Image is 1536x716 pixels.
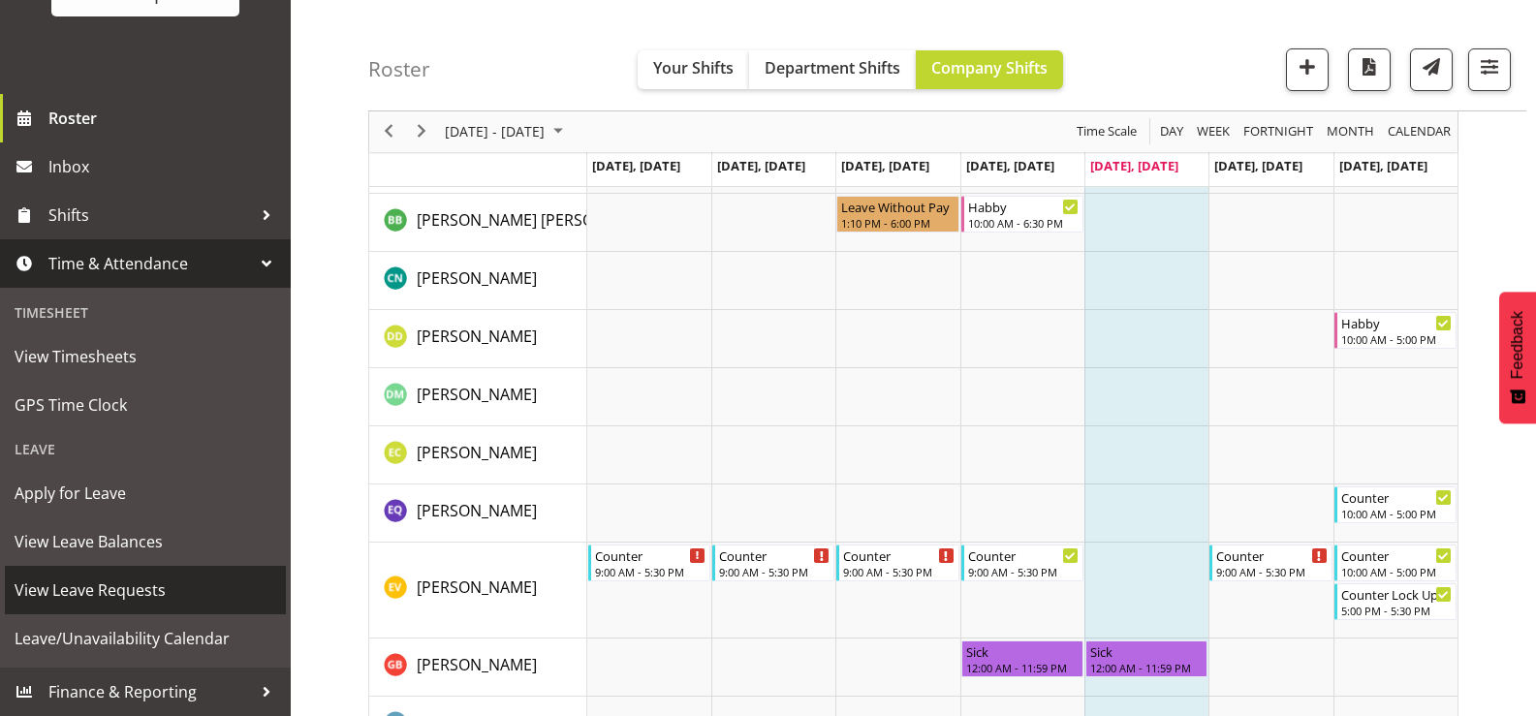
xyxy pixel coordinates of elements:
[966,641,1079,661] div: Sick
[443,120,547,144] span: [DATE] - [DATE]
[1074,120,1141,144] button: Time Scale
[368,58,430,80] h4: Roster
[15,390,276,420] span: GPS Time Clock
[1334,312,1457,349] div: Danielle Donselaar"s event - Habby Begin From Sunday, August 24, 2025 at 10:00:00 AM GMT+12:00 En...
[369,368,587,426] td: David McAuley resource
[1090,660,1203,675] div: 12:00 AM - 11:59 PM
[592,157,680,174] span: [DATE], [DATE]
[15,576,276,605] span: View Leave Requests
[1090,641,1203,661] div: Sick
[841,197,954,216] div: Leave Without Pay
[417,383,537,406] a: [PERSON_NAME]
[1341,506,1452,521] div: 10:00 AM - 5:00 PM
[1341,487,1452,507] div: Counter
[1195,120,1232,144] span: Week
[841,157,929,174] span: [DATE], [DATE]
[968,215,1079,231] div: 10:00 AM - 6:30 PM
[712,545,834,581] div: Eva Vailini"s event - Counter Begin From Tuesday, August 19, 2025 at 9:00:00 AM GMT+12:00 Ends At...
[417,326,537,347] span: [PERSON_NAME]
[961,545,1083,581] div: Eva Vailini"s event - Counter Begin From Thursday, August 21, 2025 at 9:00:00 AM GMT+12:00 Ends A...
[1216,545,1327,565] div: Counter
[405,111,438,152] div: next period
[1341,603,1452,618] div: 5:00 PM - 5:30 PM
[588,545,710,581] div: Eva Vailini"s event - Counter Begin From Monday, August 18, 2025 at 9:00:00 AM GMT+12:00 Ends At ...
[1341,331,1452,347] div: 10:00 AM - 5:00 PM
[417,653,537,676] a: [PERSON_NAME]
[717,157,805,174] span: [DATE], [DATE]
[1385,120,1455,144] button: Month
[1348,48,1391,91] button: Download a PDF of the roster according to the set date range.
[1214,157,1302,174] span: [DATE], [DATE]
[1334,583,1457,620] div: Eva Vailini"s event - Counter Lock Up Begin From Sunday, August 24, 2025 at 5:00:00 PM GMT+12:00 ...
[48,201,252,230] span: Shifts
[1410,48,1453,91] button: Send a list of all shifts for the selected filtered period to all rostered employees.
[417,654,537,675] span: [PERSON_NAME]
[5,293,286,332] div: Timesheet
[968,545,1079,565] div: Counter
[968,197,1079,216] div: Habby
[15,624,276,653] span: Leave/Unavailability Calendar
[5,614,286,663] a: Leave/Unavailability Calendar
[1157,120,1187,144] button: Timeline Day
[15,479,276,508] span: Apply for Leave
[5,469,286,517] a: Apply for Leave
[417,267,537,289] span: [PERSON_NAME]
[719,564,830,579] div: 9:00 AM - 5:30 PM
[417,325,537,348] a: [PERSON_NAME]
[369,310,587,368] td: Danielle Donselaar resource
[916,50,1063,89] button: Company Shifts
[417,500,537,521] span: [PERSON_NAME]
[48,152,281,181] span: Inbox
[931,57,1048,78] span: Company Shifts
[1209,545,1332,581] div: Eva Vailini"s event - Counter Begin From Saturday, August 23, 2025 at 9:00:00 AM GMT+12:00 Ends A...
[1499,292,1536,423] button: Feedback - Show survey
[376,120,402,144] button: Previous
[966,157,1054,174] span: [DATE], [DATE]
[749,50,916,89] button: Department Shifts
[369,252,587,310] td: Christine Neville resource
[48,677,252,706] span: Finance & Reporting
[369,638,587,697] td: Gillian Byford resource
[417,576,537,599] a: [PERSON_NAME]
[1334,545,1457,581] div: Eva Vailini"s event - Counter Begin From Sunday, August 24, 2025 at 10:00:00 AM GMT+12:00 Ends At...
[1339,157,1427,174] span: [DATE], [DATE]
[417,441,537,464] a: [PERSON_NAME]
[417,576,537,598] span: [PERSON_NAME]
[48,249,252,278] span: Time & Attendance
[417,384,537,405] span: [PERSON_NAME]
[417,442,537,463] span: [PERSON_NAME]
[843,564,954,579] div: 9:00 AM - 5:30 PM
[417,499,537,522] a: [PERSON_NAME]
[1090,157,1178,174] span: [DATE], [DATE]
[1324,120,1378,144] button: Timeline Month
[1158,120,1185,144] span: Day
[1075,120,1139,144] span: Time Scale
[595,564,705,579] div: 9:00 AM - 5:30 PM
[417,208,661,232] a: [PERSON_NAME] [PERSON_NAME]
[961,196,1083,233] div: Beena Beena"s event - Habby Begin From Thursday, August 21, 2025 at 10:00:00 AM GMT+12:00 Ends At...
[961,640,1083,677] div: Gillian Byford"s event - Sick Begin From Thursday, August 21, 2025 at 12:00:00 AM GMT+12:00 Ends ...
[968,564,1079,579] div: 9:00 AM - 5:30 PM
[1334,486,1457,523] div: Esperanza Querido"s event - Counter Begin From Sunday, August 24, 2025 at 10:00:00 AM GMT+12:00 E...
[5,332,286,381] a: View Timesheets
[409,120,435,144] button: Next
[638,50,749,89] button: Your Shifts
[1341,545,1452,565] div: Counter
[48,104,281,133] span: Roster
[5,381,286,429] a: GPS Time Clock
[5,566,286,614] a: View Leave Requests
[1216,564,1327,579] div: 9:00 AM - 5:30 PM
[417,209,661,231] span: [PERSON_NAME] [PERSON_NAME]
[765,57,900,78] span: Department Shifts
[1468,48,1511,91] button: Filter Shifts
[442,120,572,144] button: August 2025
[966,660,1079,675] div: 12:00 AM - 11:59 PM
[843,545,954,565] div: Counter
[438,111,575,152] div: August 18 - 24, 2025
[1085,640,1207,677] div: Gillian Byford"s event - Sick Begin From Friday, August 22, 2025 at 12:00:00 AM GMT+12:00 Ends At...
[595,545,705,565] div: Counter
[15,527,276,556] span: View Leave Balances
[5,517,286,566] a: View Leave Balances
[1341,584,1452,604] div: Counter Lock Up
[841,215,954,231] div: 1:10 PM - 6:00 PM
